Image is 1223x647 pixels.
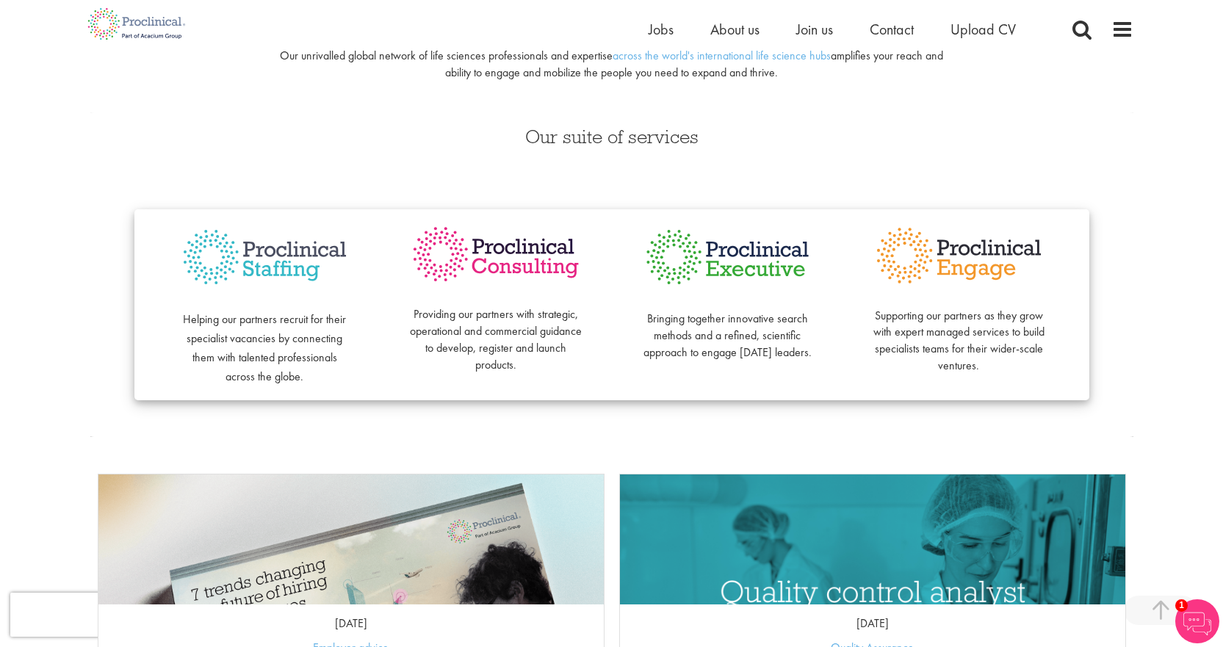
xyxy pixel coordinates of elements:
[98,474,604,604] a: Link to a post
[10,593,198,637] iframe: reCAPTCHA
[183,311,346,384] span: Helping our partners recruit for their specialist vacancies by connecting them with talented prof...
[641,294,814,361] p: Bringing together innovative search methods and a refined, scientific approach to engage [DATE] l...
[620,615,1125,632] p: [DATE]
[1175,599,1188,612] span: 1
[178,224,351,291] img: Proclinical Staffing
[613,48,831,63] a: across the world's international life science hubs
[950,20,1016,39] a: Upload CV
[410,290,582,374] p: Providing our partners with strategic, operational and commercial guidance to develop, register a...
[873,224,1045,287] img: Proclinical Engage
[796,20,833,39] a: Join us
[410,224,582,285] img: Proclinical Consulting
[620,474,1125,604] a: Link to a post
[641,224,814,290] img: Proclinical Executive
[267,48,956,82] p: Our unrivalled global network of life sciences professionals and expertise amplifies your reach a...
[98,615,604,632] p: [DATE]
[870,20,914,39] a: Contact
[90,127,1133,146] h3: Our suite of services
[1175,599,1219,643] img: Chatbot
[649,20,674,39] a: Jobs
[710,20,760,39] a: About us
[873,291,1045,375] p: Supporting our partners as they grow with expert managed services to build specialists teams for ...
